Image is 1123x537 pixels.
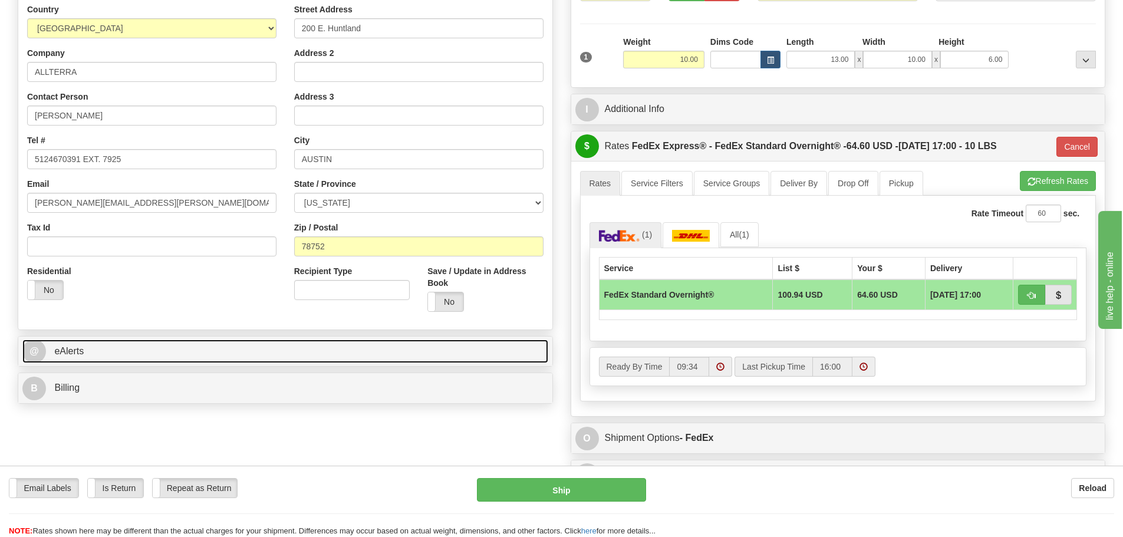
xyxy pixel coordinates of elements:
span: 1 [580,52,592,62]
th: Delivery [925,257,1013,279]
div: live help - online [9,7,109,21]
a: Service Groups [694,171,769,196]
img: FedEx Express® [599,230,640,242]
a: B Billing [22,376,548,400]
label: State / Province [294,178,356,190]
label: Tel # [27,134,45,146]
a: IAdditional Info [575,97,1101,121]
span: B [22,377,46,400]
label: Address 2 [294,47,334,59]
img: DHL [672,230,710,242]
label: Company [27,47,65,59]
span: NOTE: [9,526,32,535]
label: Residential [27,265,71,277]
th: List $ [773,257,852,279]
a: All [720,222,759,247]
button: Refresh Rates [1020,171,1096,191]
label: Ready By Time [599,357,670,377]
label: City [294,134,309,146]
label: Weight [623,36,650,48]
label: Tax Id [27,222,50,233]
iframe: chat widget [1096,208,1122,328]
th: Service [599,257,773,279]
label: Email Labels [9,479,78,498]
label: Rate Timeout [971,207,1023,219]
b: Reload [1079,483,1106,493]
button: Reload [1071,478,1114,498]
td: 100.94 USD [773,279,852,310]
label: Contact Person [27,91,88,103]
span: @ [22,340,46,363]
a: Drop Off [828,171,878,196]
label: Zip / Postal [294,222,338,233]
label: Width [862,36,885,48]
div: ... [1076,51,1096,68]
label: No [28,281,63,299]
label: Save / Update in Address Book [427,265,543,289]
span: I [575,98,599,121]
a: CContents [575,463,1101,487]
label: Last Pickup Time [735,357,812,377]
label: Height [938,36,964,48]
label: Repeat as Return [153,479,237,498]
label: Email [27,178,49,190]
span: (1) [642,230,652,239]
input: Enter a location [294,18,544,38]
button: Ship [477,478,646,502]
a: @ eAlerts [22,340,548,364]
span: [DATE] 17:00 [930,289,981,301]
label: Length [786,36,814,48]
td: 64.60 USD [852,279,926,310]
label: Country [27,4,59,15]
label: FedEx Express® - FedEx Standard Overnight® - [DATE] 17:00 - 10 LBS [632,134,997,158]
span: x [932,51,940,68]
a: $Rates FedEx Express® - FedEx Standard Overnight® -64.60 USD -[DATE] 17:00 - 10 LBS [575,134,1048,159]
a: Deliver By [770,171,827,196]
span: Billing [54,383,80,393]
a: Pickup [880,171,923,196]
label: Is Return [88,479,143,498]
a: Service Filters [621,171,693,196]
label: sec. [1063,207,1079,219]
button: Cancel [1056,137,1098,157]
span: $ [575,134,599,158]
span: (1) [739,230,749,239]
th: Your $ [852,257,926,279]
td: FedEx Standard Overnight® [599,279,773,310]
span: 64.60 USD - [847,141,898,151]
label: Street Address [294,4,353,15]
a: here [581,526,597,535]
label: Address 3 [294,91,334,103]
label: Dims Code [710,36,753,48]
span: C [575,463,599,487]
span: eAlerts [54,346,84,356]
span: O [575,427,599,450]
a: OShipment Options- FedEx [575,426,1101,450]
a: Rates [580,171,621,196]
label: No [428,292,463,311]
strong: - FedEx [680,433,714,443]
label: Recipient Type [294,265,353,277]
span: x [855,51,863,68]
